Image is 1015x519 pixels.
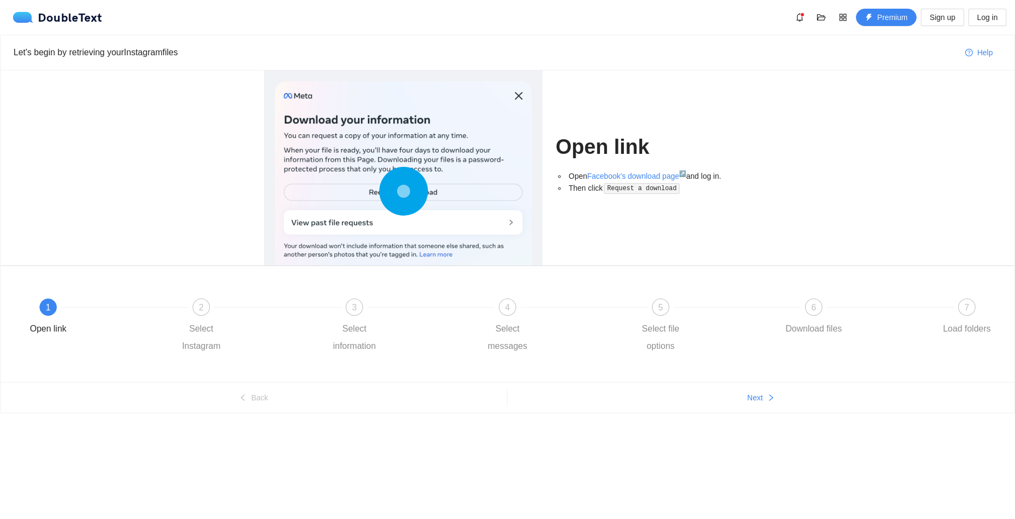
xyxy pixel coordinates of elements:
[791,9,808,26] button: bell
[505,303,510,312] span: 4
[13,12,102,23] a: logoDoubleText
[352,303,357,312] span: 3
[834,9,852,26] button: appstore
[629,299,782,355] div: 5Select file options
[930,11,955,23] span: Sign up
[629,320,692,355] div: Select file options
[170,320,233,355] div: Select Instagram
[877,11,907,23] span: Premium
[813,9,830,26] button: folder-open
[566,182,751,194] li: Then click
[30,320,67,338] div: Open link
[14,46,957,59] div: Let's begin by retrieving your Instagram files
[812,303,816,312] span: 6
[17,299,170,338] div: 1Open link
[786,320,842,338] div: Download files
[965,303,970,312] span: 7
[507,389,1014,406] button: Nextright
[865,14,873,22] span: thunderbolt
[977,47,993,59] span: Help
[199,303,204,312] span: 2
[13,12,102,23] div: DoubleText
[46,303,51,312] span: 1
[968,9,1006,26] button: Log in
[1,389,507,406] button: leftBack
[679,170,686,177] sup: ↗
[782,299,935,338] div: 6Download files
[587,172,686,180] a: Facebook's download page↗
[170,299,323,355] div: 2Select Instagram
[556,134,751,160] h1: Open link
[935,299,998,338] div: 7Load folders
[856,9,917,26] button: thunderboltPremium
[323,299,476,355] div: 3Select information
[476,299,629,355] div: 4Select messages
[943,320,991,338] div: Load folders
[813,13,829,22] span: folder-open
[965,49,973,57] span: question-circle
[566,170,751,182] li: Open and log in.
[767,394,775,403] span: right
[921,9,964,26] button: Sign up
[476,320,539,355] div: Select messages
[658,303,663,312] span: 5
[747,392,763,404] span: Next
[835,13,851,22] span: appstore
[977,11,998,23] span: Log in
[792,13,808,22] span: bell
[323,320,386,355] div: Select information
[604,183,680,194] code: Request a download
[957,44,1001,61] button: question-circleHelp
[13,12,38,23] img: logo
